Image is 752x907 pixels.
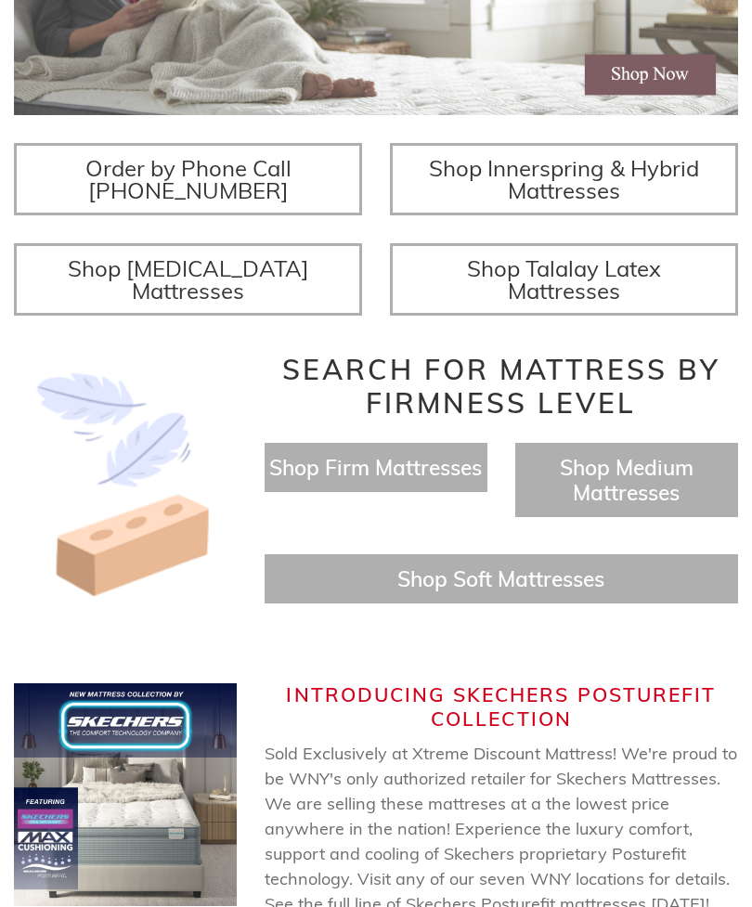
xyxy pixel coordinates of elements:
[14,143,362,215] a: Order by Phone Call [PHONE_NUMBER]
[14,243,362,316] a: Shop [MEDICAL_DATA] Mattresses
[429,154,699,204] span: Shop Innerspring & Hybrid Mattresses
[390,143,738,215] a: Shop Innerspring & Hybrid Mattresses
[282,352,720,421] span: Search for Mattress by Firmness Level
[397,565,604,592] a: Shop Soft Mattresses
[560,454,694,506] a: Shop Medium Mattresses
[390,243,738,316] a: Shop Talalay Latex Mattresses
[14,353,237,619] img: Image-of-brick- and-feather-representing-firm-and-soft-feel
[269,454,482,481] a: Shop Firm Mattresses
[14,683,237,906] img: Skechers Web Banner (750 x 750 px) (2).jpg__PID:de10003e-3404-460f-8276-e05f03caa093
[467,254,661,304] span: Shop Talalay Latex Mattresses
[286,682,716,730] span: Introducing Skechers Posturefit Collection
[68,254,309,304] span: Shop [MEDICAL_DATA] Mattresses
[85,154,292,204] span: Order by Phone Call [PHONE_NUMBER]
